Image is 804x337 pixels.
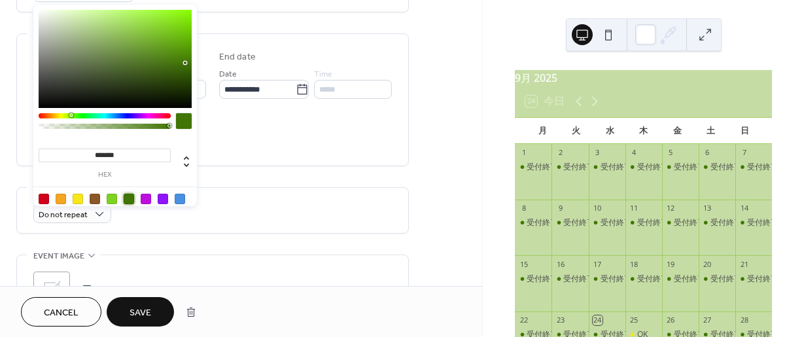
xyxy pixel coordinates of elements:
[747,217,778,228] div: 受付終了
[551,162,588,173] div: 受付終了
[555,315,565,325] div: 23
[662,217,699,228] div: 受付終了
[551,274,588,285] div: 受付終了
[515,162,551,173] div: 受付終了
[124,194,134,204] div: #417505
[515,274,551,285] div: 受付終了
[710,162,742,173] div: 受付終了
[527,274,558,285] div: 受付終了
[90,194,100,204] div: #8B572A
[662,162,699,173] div: 受付終了
[674,274,705,285] div: 受付終了
[666,148,676,158] div: 5
[515,70,772,86] div: 9月 2025
[219,67,237,81] span: Date
[555,259,565,269] div: 16
[107,297,174,327] button: Save
[666,204,676,213] div: 12
[739,259,749,269] div: 21
[555,204,565,213] div: 9
[314,67,332,81] span: Time
[666,315,676,325] div: 26
[39,207,88,222] span: Do not repeat
[39,171,171,179] label: hex
[39,194,49,204] div: #D0021B
[660,118,694,144] div: 金
[601,217,632,228] div: 受付終了
[593,118,627,144] div: 水
[527,217,558,228] div: 受付終了
[735,217,772,228] div: 受付終了
[699,162,735,173] div: 受付終了
[629,204,639,213] div: 11
[694,118,728,144] div: 土
[593,315,603,325] div: 24
[629,259,639,269] div: 18
[56,194,66,204] div: #F5A623
[699,274,735,285] div: 受付終了
[637,162,669,173] div: 受付終了
[33,249,84,263] span: Event image
[625,162,662,173] div: 受付終了
[44,306,79,320] span: Cancel
[559,118,593,144] div: 火
[739,204,749,213] div: 14
[593,204,603,213] div: 10
[519,204,529,213] div: 8
[625,217,662,228] div: 受付終了
[735,162,772,173] div: 受付終了
[666,259,676,269] div: 19
[519,148,529,158] div: 1
[637,217,669,228] div: 受付終了
[699,217,735,228] div: 受付終了
[637,274,669,285] div: 受付終了
[601,162,632,173] div: 受付終了
[175,194,185,204] div: #4A90E2
[593,259,603,269] div: 17
[563,274,595,285] div: 受付終了
[735,274,772,285] div: 受付終了
[519,315,529,325] div: 22
[662,274,699,285] div: 受付終了
[219,50,256,64] div: End date
[130,306,151,320] span: Save
[73,194,83,204] div: #F8E71C
[593,148,603,158] div: 3
[107,194,117,204] div: #7ED321
[629,148,639,158] div: 4
[525,118,559,144] div: 月
[710,217,742,228] div: 受付終了
[629,315,639,325] div: 25
[747,162,778,173] div: 受付終了
[515,217,551,228] div: 受付終了
[589,162,625,173] div: 受付終了
[601,274,632,285] div: 受付終了
[563,217,595,228] div: 受付終了
[555,148,565,158] div: 2
[33,272,70,308] div: ;
[674,162,705,173] div: 受付終了
[703,315,712,325] div: 27
[551,217,588,228] div: 受付終了
[703,148,712,158] div: 6
[739,148,749,158] div: 7
[739,315,749,325] div: 28
[710,274,742,285] div: 受付終了
[21,297,101,327] button: Cancel
[703,204,712,213] div: 13
[158,194,168,204] div: #9013FE
[727,118,761,144] div: 日
[563,162,595,173] div: 受付終了
[627,118,661,144] div: 木
[703,259,712,269] div: 20
[589,274,625,285] div: 受付終了
[589,217,625,228] div: 受付終了
[674,217,705,228] div: 受付終了
[519,259,529,269] div: 15
[747,274,778,285] div: 受付終了
[141,194,151,204] div: #BD10E0
[527,162,558,173] div: 受付終了
[625,274,662,285] div: 受付終了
